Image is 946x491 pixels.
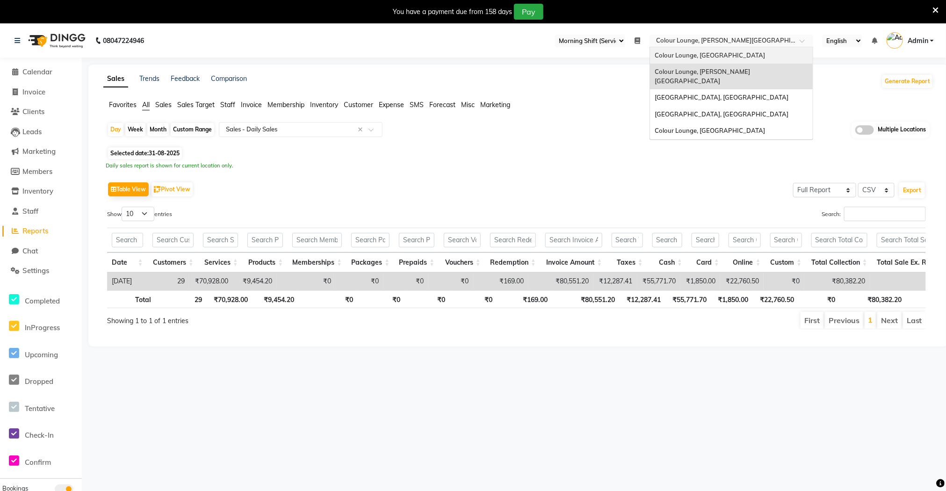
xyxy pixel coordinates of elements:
a: Inventory [2,186,79,197]
th: ₹0 [405,290,450,308]
a: Comparison [211,74,247,83]
img: Admin [887,32,903,49]
img: logo [24,28,88,54]
input: Search Vouchers [444,233,481,247]
a: Marketing [2,146,79,157]
span: Staff [220,101,235,109]
td: ₹22,760.50 [720,273,764,290]
td: ₹12,287.41 [593,273,637,290]
input: Search Total Collection [811,233,868,247]
a: Trends [139,74,159,83]
input: Search Card [692,233,719,247]
span: Inventory [310,101,338,109]
input: Search Date [112,233,143,247]
span: Multiple Locations [878,125,926,135]
input: Search Customers [152,233,194,247]
span: Confirm [25,458,51,467]
input: Search Online [729,233,761,247]
a: Calendar [2,67,79,78]
td: ₹0 [383,273,428,290]
span: Colour Lounge, [PERSON_NAME][GEOGRAPHIC_DATA] [655,68,750,85]
th: Total [107,290,156,308]
div: You have a payment due from 158 days [393,7,512,17]
th: ₹169.00 [497,290,552,308]
input: Search Services [203,233,238,247]
a: Staff [2,206,79,217]
th: ₹0 [358,290,405,308]
span: Customer [344,101,373,109]
span: SMS [410,101,424,109]
span: Marketing [22,147,56,156]
span: Upcoming [25,350,58,359]
span: Colour Lounge, [GEOGRAPHIC_DATA] [655,51,765,59]
th: ₹22,760.50 [753,290,799,308]
input: Search Memberships [292,233,342,247]
span: Misc [461,101,475,109]
input: Search Prepaids [399,233,434,247]
th: Total Collection: activate to sort column ascending [807,253,873,273]
button: Generate Report [882,75,932,88]
th: Invoice Amount: activate to sort column ascending [541,253,607,273]
span: Sales [155,101,172,109]
input: Search Products [247,233,283,247]
td: ₹169.00 [473,273,528,290]
button: Export [899,182,925,198]
button: Table View [108,182,149,196]
button: Pivot View [152,182,193,196]
th: ₹80,551.20 [553,290,620,308]
th: Prepaids: activate to sort column ascending [394,253,439,273]
a: Chat [2,246,79,257]
span: Dropped [25,377,53,386]
div: Showing 1 to 1 of 1 entries [107,311,440,326]
span: Admin [908,36,928,46]
label: Search: [822,207,926,221]
a: Feedback [171,74,200,83]
div: Daily sales report is shown for current location only. [106,162,931,170]
th: Redemption: activate to sort column ascending [485,253,541,273]
th: ₹55,771.70 [666,290,712,308]
div: Custom Range [171,123,214,136]
th: Taxes: activate to sort column ascending [607,253,648,273]
th: ₹0 [799,290,840,308]
td: ₹0 [764,273,804,290]
a: Reports [2,226,79,237]
td: ₹70,928.00 [189,273,233,290]
input: Search Redemption [490,233,536,247]
a: Leads [2,127,79,137]
span: Check-In [25,431,54,440]
div: Day [108,123,123,136]
th: Date: activate to sort column ascending [107,253,148,273]
span: Expense [379,101,404,109]
span: Membership [267,101,304,109]
span: Invoice [22,87,45,96]
span: Settings [22,266,49,275]
td: ₹55,771.70 [637,273,680,290]
span: Members [22,167,52,176]
th: Services: activate to sort column ascending [198,253,243,273]
th: Memberships: activate to sort column ascending [288,253,347,273]
select: Showentries [122,207,154,221]
td: ₹80,382.20 [804,273,870,290]
span: Completed [25,296,60,305]
span: Favorites [109,101,137,109]
label: Show entries [107,207,172,221]
th: Packages: activate to sort column ascending [347,253,394,273]
input: Search Invoice Amount [545,233,602,247]
td: ₹80,551.20 [528,273,593,290]
input: Search Taxes [612,233,643,247]
th: ₹0 [450,290,497,308]
span: Chat [22,246,38,255]
span: Clear all [358,125,366,135]
div: Week [125,123,145,136]
td: ₹1,850.00 [680,273,720,290]
a: Settings [2,266,79,276]
span: Marketing [480,101,510,109]
th: Customers: activate to sort column ascending [148,253,198,273]
a: Clients [2,107,79,117]
input: Search Packages [351,233,390,247]
b: 08047224946 [103,28,144,54]
td: ₹9,454.20 [233,273,277,290]
span: Selected date: [108,147,182,159]
span: Calendar [22,67,52,76]
a: Invoice [2,87,79,98]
